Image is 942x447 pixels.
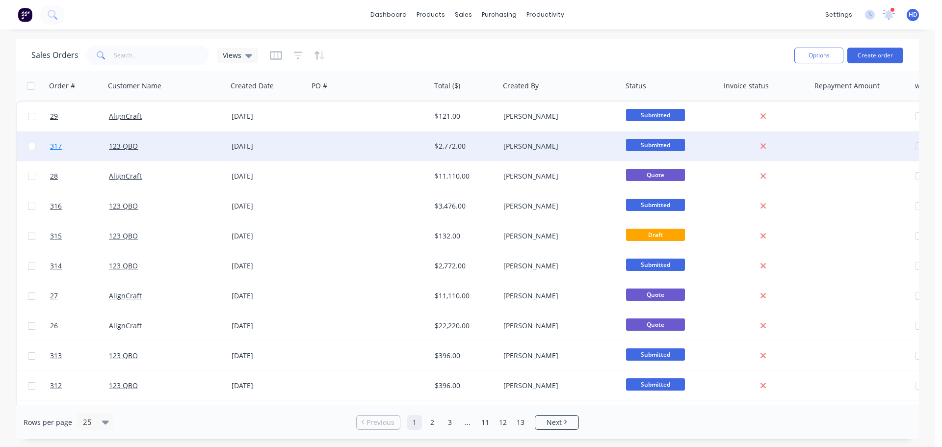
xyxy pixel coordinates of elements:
[50,401,109,430] a: 25
[50,381,62,391] span: 312
[522,7,569,22] div: productivity
[49,81,75,91] div: Order #
[108,81,161,91] div: Customer Name
[18,7,32,22] img: Factory
[435,141,493,151] div: $2,772.00
[503,171,612,181] div: [PERSON_NAME]
[109,171,142,181] a: AlignCraft
[626,289,685,301] span: Quote
[50,111,58,121] span: 29
[50,131,109,161] a: 317
[50,221,109,251] a: 315
[232,291,305,301] div: [DATE]
[109,351,138,360] a: 123 QBO
[109,201,138,210] a: 123 QBO
[435,201,493,211] div: $3,476.00
[425,415,440,430] a: Page 2
[412,7,450,22] div: products
[50,141,62,151] span: 317
[496,415,510,430] a: Page 12
[503,201,612,211] div: [PERSON_NAME]
[109,141,138,151] a: 123 QBO
[847,48,903,63] button: Create order
[626,199,685,211] span: Submitted
[50,351,62,361] span: 313
[434,81,460,91] div: Total ($)
[50,171,58,181] span: 28
[503,111,612,121] div: [PERSON_NAME]
[435,381,493,391] div: $396.00
[312,81,327,91] div: PO #
[232,381,305,391] div: [DATE]
[231,81,274,91] div: Created Date
[50,102,109,131] a: 29
[477,7,522,22] div: purchasing
[503,291,612,301] div: [PERSON_NAME]
[50,371,109,400] a: 312
[109,231,138,240] a: 123 QBO
[232,261,305,271] div: [DATE]
[435,321,493,331] div: $22,220.00
[513,415,528,430] a: Page 13
[232,321,305,331] div: [DATE]
[626,348,685,361] span: Submitted
[535,418,578,427] a: Next page
[503,141,612,151] div: [PERSON_NAME]
[357,418,400,427] a: Previous page
[626,139,685,151] span: Submitted
[626,259,685,271] span: Submitted
[503,261,612,271] div: [PERSON_NAME]
[109,111,142,121] a: AlignCraft
[435,291,493,301] div: $11,110.00
[478,415,493,430] a: Page 11
[50,311,109,341] a: 26
[366,7,412,22] a: dashboard
[50,201,62,211] span: 316
[435,351,493,361] div: $396.00
[435,261,493,271] div: $2,772.00
[443,415,457,430] a: Page 3
[232,141,305,151] div: [DATE]
[503,81,539,91] div: Created By
[109,261,138,270] a: 123 QBO
[31,51,78,60] h1: Sales Orders
[50,251,109,281] a: 314
[407,415,422,430] a: Page 1 is your current page
[435,111,493,121] div: $121.00
[109,321,142,330] a: AlignCraft
[366,418,394,427] span: Previous
[450,7,477,22] div: sales
[435,231,493,241] div: $132.00
[626,378,685,391] span: Submitted
[909,10,917,19] span: HD
[232,231,305,241] div: [DATE]
[232,201,305,211] div: [DATE]
[109,291,142,300] a: AlignCraft
[820,7,857,22] div: settings
[232,351,305,361] div: [DATE]
[50,321,58,331] span: 26
[24,418,72,427] span: Rows per page
[50,341,109,370] a: 313
[814,81,880,91] div: Repayment Amount
[626,109,685,121] span: Submitted
[503,351,612,361] div: [PERSON_NAME]
[232,171,305,181] div: [DATE]
[460,415,475,430] a: Jump forward
[626,81,646,91] div: Status
[626,229,685,241] span: Draft
[626,318,685,331] span: Quote
[50,231,62,241] span: 315
[547,418,562,427] span: Next
[435,171,493,181] div: $11,110.00
[794,48,843,63] button: Options
[352,415,583,430] ul: Pagination
[503,231,612,241] div: [PERSON_NAME]
[50,291,58,301] span: 27
[724,81,769,91] div: Invoice status
[50,161,109,191] a: 28
[503,321,612,331] div: [PERSON_NAME]
[50,261,62,271] span: 314
[626,169,685,181] span: Quote
[503,381,612,391] div: [PERSON_NAME]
